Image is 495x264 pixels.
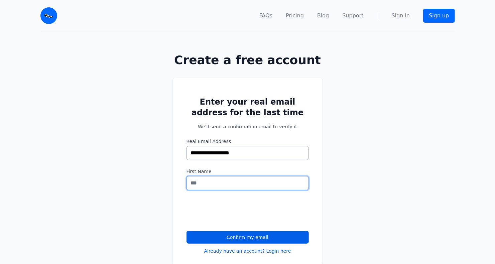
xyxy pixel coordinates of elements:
[40,7,57,24] img: Email Monster
[317,12,329,20] a: Blog
[204,248,291,254] a: Already have an account? Login here
[187,231,309,244] button: Confirm my email
[187,123,309,130] p: We'll send a confirmation email to verify it
[423,9,455,23] a: Sign up
[187,168,309,175] label: First Name
[151,53,344,67] h1: Create a free account
[259,12,272,20] a: FAQs
[187,198,288,224] iframe: reCAPTCHA
[187,138,309,145] label: Real Email Address
[392,12,410,20] a: Sign in
[342,12,363,20] a: Support
[187,97,309,118] h2: Enter your real email address for the last time
[286,12,304,20] a: Pricing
